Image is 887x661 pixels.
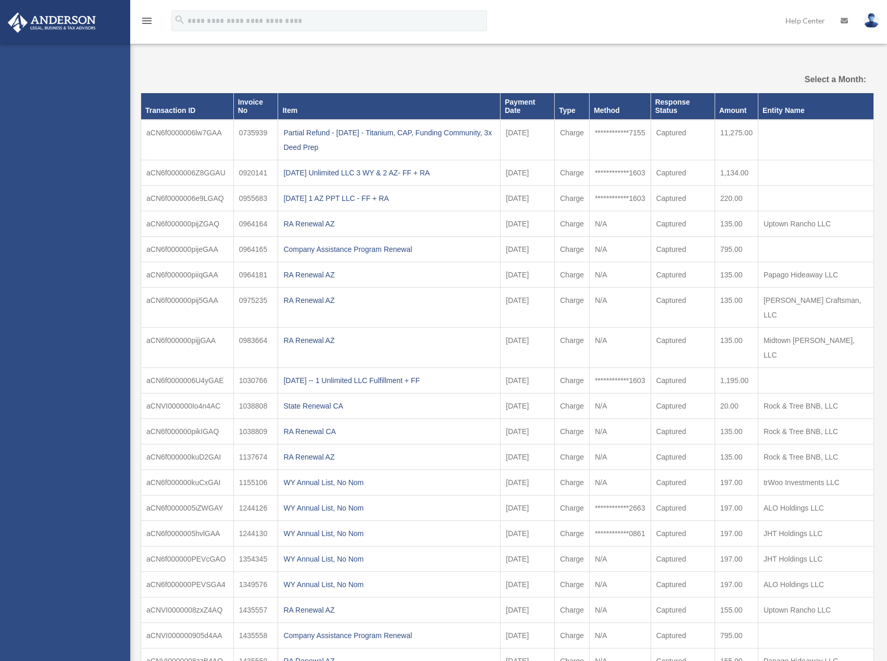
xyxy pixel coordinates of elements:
td: trWoo Investments LLC [758,470,873,495]
td: aCN6f0000005hvlGAA [141,521,234,546]
td: Rock & Tree BNB, LLC [758,393,873,419]
td: [DATE] [501,120,555,160]
td: 1,134.00 [715,160,758,186]
td: N/A [590,262,651,288]
td: Charge [555,368,590,393]
td: Captured [651,572,715,598]
td: 0964165 [233,237,278,262]
td: Charge [555,444,590,470]
td: Charge [555,495,590,521]
td: 1244130 [233,521,278,546]
th: Response Status [651,93,715,120]
td: [DATE] [501,521,555,546]
td: aCN6f000000pij5GAA [141,288,234,328]
th: Method [590,93,651,120]
td: Captured [651,237,715,262]
th: Item [278,93,501,120]
td: Captured [651,120,715,160]
td: N/A [590,237,651,262]
td: 135.00 [715,288,758,328]
i: menu [141,15,153,27]
td: Captured [651,546,715,572]
td: 1,195.00 [715,368,758,393]
td: Captured [651,444,715,470]
td: 197.00 [715,572,758,598]
td: Charge [555,120,590,160]
td: 135.00 [715,262,758,288]
th: Amount [715,93,758,120]
td: [DATE] [501,598,555,623]
td: [DATE] [501,444,555,470]
td: aCN6f0000006lw7GAA [141,120,234,160]
td: [DATE] [501,393,555,419]
td: N/A [590,419,651,444]
label: Select a Month: [759,72,866,87]
td: Captured [651,419,715,444]
th: Invoice No [233,93,278,120]
td: N/A [590,328,651,368]
td: aCN6f0000006e9LGAQ [141,186,234,211]
td: N/A [590,393,651,419]
td: 155.00 [715,598,758,623]
td: N/A [590,623,651,649]
td: 795.00 [715,237,758,262]
td: Captured [651,262,715,288]
td: N/A [590,572,651,598]
td: [DATE] [501,262,555,288]
td: Captured [651,521,715,546]
td: [DATE] [501,623,555,649]
a: menu [141,18,153,27]
td: 795.00 [715,623,758,649]
td: 220.00 [715,186,758,211]
div: WY Annual List, No Nom [283,552,495,566]
td: [DATE] [501,495,555,521]
td: 0920141 [233,160,278,186]
td: 1030766 [233,368,278,393]
td: 1038808 [233,393,278,419]
td: aCN6f000000pikIGAQ [141,419,234,444]
td: Charge [555,572,590,598]
td: 0964181 [233,262,278,288]
td: aCNVI000000Io4n4AC [141,393,234,419]
td: Charge [555,419,590,444]
td: 1349576 [233,572,278,598]
div: RA Renewal AZ [283,293,495,308]
div: Company Assistance Program Renewal [283,628,495,643]
td: aCNVI000000905d4AA [141,623,234,649]
td: [DATE] [501,419,555,444]
td: Captured [651,598,715,623]
td: 135.00 [715,328,758,368]
td: [DATE] [501,288,555,328]
td: Captured [651,623,715,649]
td: [DATE] [501,470,555,495]
td: [DATE] [501,546,555,572]
td: Captured [651,393,715,419]
td: Rock & Tree BNB, LLC [758,444,873,470]
td: aCN6f0000005iZWGAY [141,495,234,521]
td: [DATE] [501,237,555,262]
td: [DATE] [501,160,555,186]
td: Charge [555,328,590,368]
td: aCN6f000000pijeGAA [141,237,234,262]
img: Anderson Advisors Platinum Portal [5,12,99,33]
td: aCNVI0000008zxZ4AQ [141,598,234,623]
div: [DATE] -- 1 Unlimited LLC Fulfillment + FF [283,373,495,388]
td: 0955683 [233,186,278,211]
td: aCN6f000000kuD2GAI [141,444,234,470]
td: Captured [651,328,715,368]
div: RA Renewal AZ [283,603,495,617]
td: aCN6f000000piiqGAA [141,262,234,288]
td: N/A [590,470,651,495]
td: [DATE] [501,211,555,237]
div: WY Annual List, No Nom [283,577,495,592]
td: Captured [651,211,715,237]
div: WY Annual List, No Nom [283,475,495,490]
i: search [174,14,185,26]
th: Payment Date [501,93,555,120]
td: Charge [555,288,590,328]
td: Papago Hideaway LLC [758,262,873,288]
td: Charge [555,262,590,288]
td: 1435558 [233,623,278,649]
td: 197.00 [715,495,758,521]
td: Captured [651,495,715,521]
